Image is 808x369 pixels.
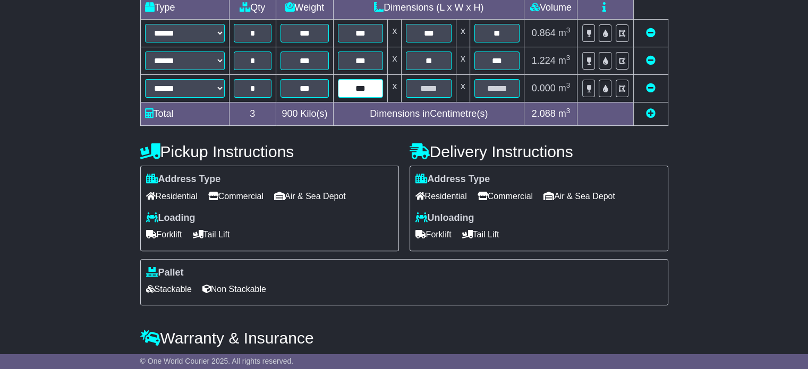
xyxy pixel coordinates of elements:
a: Remove this item [646,83,656,93]
td: x [388,75,402,102]
h4: Delivery Instructions [410,143,668,160]
span: 2.088 [532,108,556,119]
sup: 3 [566,81,571,89]
span: 0.864 [532,28,556,38]
span: Forklift [415,226,452,243]
div: All our quotes include a $ FreightSafe warranty. [140,353,668,364]
a: Add new item [646,108,656,119]
span: Non Stackable [202,281,266,297]
span: Residential [146,188,198,204]
a: Remove this item [646,28,656,38]
span: 900 [282,108,297,119]
td: Total [140,102,229,126]
span: Stackable [146,281,192,297]
span: m [558,28,571,38]
sup: 3 [566,54,571,62]
sup: 3 [566,107,571,115]
h4: Pickup Instructions [140,143,399,160]
h4: Warranty & Insurance [140,329,668,347]
span: © One World Courier 2025. All rights reserved. [140,357,294,365]
span: Forklift [146,226,182,243]
span: m [558,108,571,119]
span: Air & Sea Depot [274,188,346,204]
span: 250 [248,353,263,363]
span: 1.224 [532,55,556,66]
label: Address Type [146,174,221,185]
td: Dimensions in Centimetre(s) [333,102,524,126]
td: x [388,20,402,47]
sup: 3 [566,26,571,34]
td: Kilo(s) [276,102,333,126]
td: x [388,47,402,75]
span: Air & Sea Depot [543,188,615,204]
a: Remove this item [646,55,656,66]
span: Tail Lift [193,226,230,243]
td: x [456,75,470,102]
label: Pallet [146,267,184,279]
td: x [456,47,470,75]
label: Loading [146,212,195,224]
span: Tail Lift [462,226,499,243]
span: Residential [415,188,467,204]
span: 0.000 [532,83,556,93]
label: Unloading [415,212,474,224]
label: Address Type [415,174,490,185]
span: Commercial [208,188,263,204]
td: x [456,20,470,47]
span: m [558,83,571,93]
span: Commercial [478,188,533,204]
span: m [558,55,571,66]
td: 3 [229,102,276,126]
